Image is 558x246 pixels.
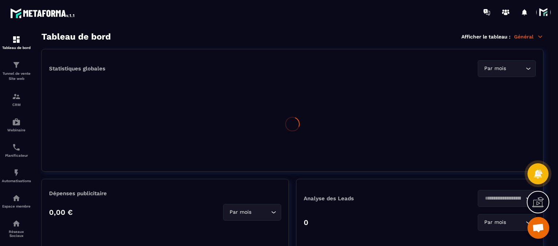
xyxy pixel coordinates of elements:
[12,143,21,152] img: scheduler
[2,112,31,138] a: automationsautomationsWebinaire
[12,168,21,177] img: automations
[478,214,536,231] div: Search for option
[2,103,31,107] p: CRM
[49,65,105,72] p: Statistiques globales
[482,65,508,73] span: Par mois
[41,32,111,42] h3: Tableau de bord
[514,33,543,40] p: Général
[2,153,31,157] p: Planificateur
[2,179,31,183] p: Automatisations
[2,46,31,50] p: Tableau de bord
[12,92,21,101] img: formation
[2,128,31,132] p: Webinaire
[12,118,21,126] img: automations
[2,55,31,87] a: formationformationTunnel de vente Site web
[12,61,21,69] img: formation
[2,204,31,208] p: Espace membre
[12,219,21,228] img: social-network
[228,208,253,216] span: Par mois
[49,208,73,217] p: 0,00 €
[12,194,21,202] img: automations
[527,217,549,239] div: Ouvrir le chat
[2,188,31,214] a: automationsautomationsEspace membre
[508,218,524,226] input: Search for option
[304,218,308,227] p: 0
[49,190,281,197] p: Dépenses publicitaire
[2,87,31,112] a: formationformationCRM
[482,218,508,226] span: Par mois
[12,35,21,44] img: formation
[2,214,31,243] a: social-networksocial-networkRéseaux Sociaux
[2,138,31,163] a: schedulerschedulerPlanificateur
[10,7,76,20] img: logo
[2,230,31,238] p: Réseaux Sociaux
[508,65,524,73] input: Search for option
[253,208,269,216] input: Search for option
[478,60,536,77] div: Search for option
[223,204,281,221] div: Search for option
[482,194,524,202] input: Search for option
[461,34,510,40] p: Afficher le tableau :
[304,195,420,202] p: Analyse des Leads
[2,71,31,81] p: Tunnel de vente Site web
[2,163,31,188] a: automationsautomationsAutomatisations
[478,190,536,207] div: Search for option
[2,30,31,55] a: formationformationTableau de bord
